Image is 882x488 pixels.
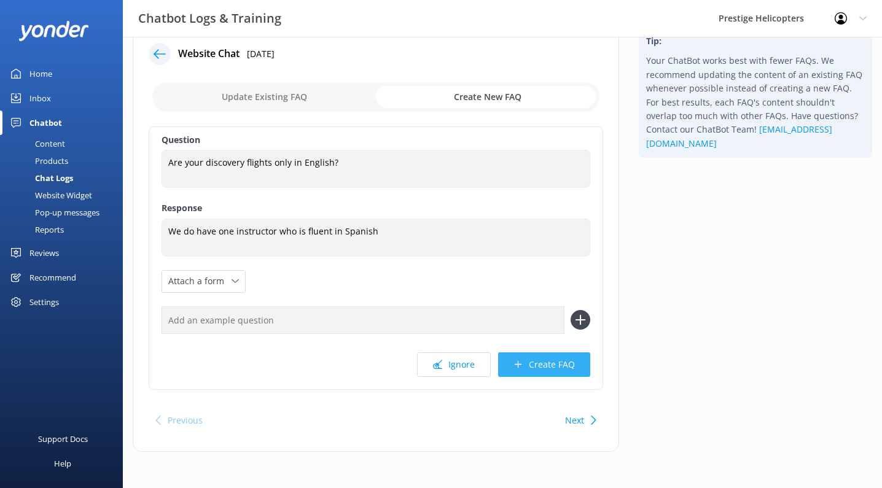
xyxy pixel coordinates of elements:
[54,451,71,476] div: Help
[7,135,65,152] div: Content
[29,86,51,110] div: Inbox
[565,408,584,433] button: Next
[29,61,52,86] div: Home
[247,47,275,61] p: [DATE]
[7,204,100,221] div: Pop-up messages
[7,221,123,238] a: Reports
[162,133,590,147] label: Question
[29,110,62,135] div: Chatbot
[417,352,491,377] button: Ignore
[7,187,123,204] a: Website Widget
[7,152,123,169] a: Products
[7,187,92,204] div: Website Widget
[38,427,88,451] div: Support Docs
[7,169,73,187] div: Chat Logs
[178,46,240,62] h4: Website Chat
[29,241,59,265] div: Reviews
[646,54,865,150] p: Your ChatBot works best with fewer FAQs. We recommend updating the content of an existing FAQ whe...
[18,21,89,41] img: yonder-white-logo.png
[7,152,68,169] div: Products
[29,265,76,290] div: Recommend
[162,150,590,188] textarea: Are your discovery flights only in English?
[162,201,590,215] label: Response
[7,204,123,221] a: Pop-up messages
[168,274,232,288] span: Attach a form
[138,9,281,28] h3: Chatbot Logs & Training
[7,169,123,187] a: Chat Logs
[29,290,59,314] div: Settings
[498,352,590,377] button: Create FAQ
[646,123,832,149] a: [EMAIL_ADDRESS][DOMAIN_NAME]
[162,219,590,257] textarea: We do have one instructor who is fluent in Spanish
[162,306,564,334] input: Add an example question
[646,34,865,48] h4: Tip:
[7,221,64,238] div: Reports
[7,135,123,152] a: Content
